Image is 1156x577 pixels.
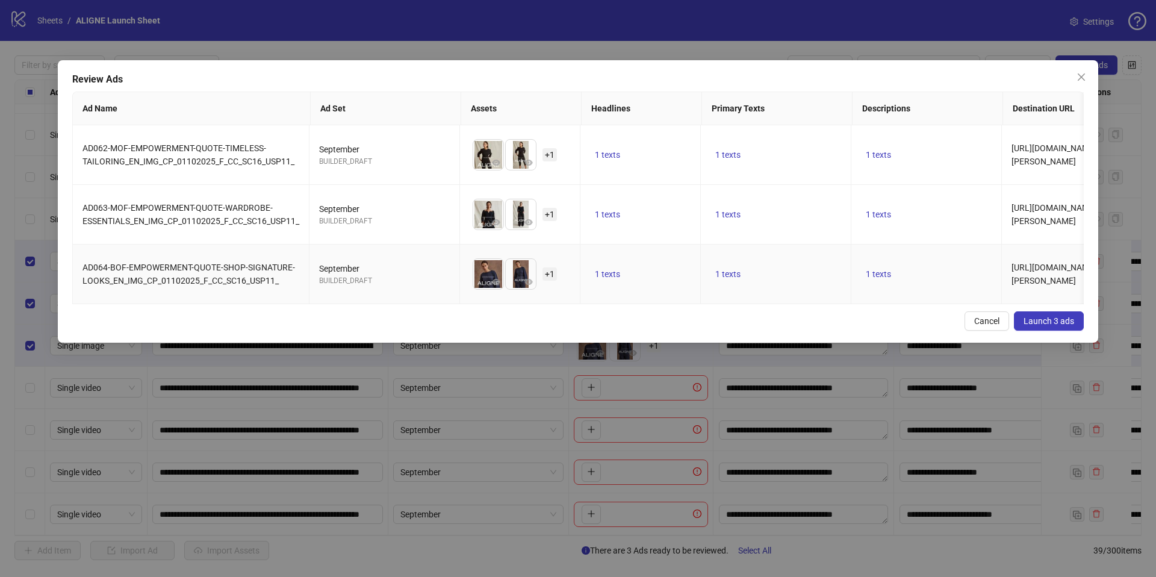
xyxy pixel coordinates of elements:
th: Assets [461,92,582,125]
div: BUILDER_DRAFT [319,156,450,167]
button: 1 texts [861,267,896,281]
button: Preview [521,275,536,289]
div: September [319,143,450,156]
span: 1 texts [715,210,741,219]
span: + 1 [542,267,557,281]
button: Preview [521,215,536,229]
span: Cancel [974,316,999,326]
button: 1 texts [861,148,896,162]
span: Launch 3 ads [1024,316,1074,326]
button: 1 texts [710,207,745,222]
img: Asset 2 [506,140,536,170]
button: 1 texts [590,207,625,222]
th: Primary Texts [702,92,853,125]
div: September [319,202,450,216]
span: AD064-BOF-EMPOWERMENT-QUOTE-SHOP-SIGNATURE-LOOKS_EN_IMG_CP_01102025_F_CC_SC16_USP11_ [82,263,295,285]
span: 1 texts [866,210,891,219]
img: Asset 2 [506,199,536,229]
button: Preview [489,155,503,170]
span: + 1 [542,148,557,161]
button: Cancel [965,311,1009,331]
span: 1 texts [715,269,741,279]
div: BUILDER_DRAFT [319,216,450,227]
button: Close [1072,67,1091,87]
div: Review Ads [72,72,1084,87]
th: Destination URL [1003,92,1143,125]
span: 1 texts [715,150,741,160]
span: 1 texts [595,269,620,279]
img: Asset 1 [473,140,503,170]
button: 1 texts [710,267,745,281]
img: Asset 1 [473,199,503,229]
div: BUILDER_DRAFT [319,275,450,287]
button: Preview [489,215,503,229]
span: [URL][DOMAIN_NAME][PERSON_NAME] [1011,263,1096,285]
button: Preview [489,275,503,289]
span: eye [524,278,533,286]
span: eye [492,278,500,286]
span: 1 texts [595,210,620,219]
span: eye [492,158,500,167]
span: [URL][DOMAIN_NAME][PERSON_NAME] [1011,143,1096,166]
th: Ad Set [311,92,461,125]
th: Ad Name [73,92,311,125]
span: close [1077,72,1086,82]
span: [URL][DOMAIN_NAME][PERSON_NAME] [1011,203,1096,226]
button: Preview [521,155,536,170]
th: Descriptions [853,92,1003,125]
span: eye [524,158,533,167]
button: 1 texts [590,148,625,162]
button: 1 texts [590,267,625,281]
span: 1 texts [595,150,620,160]
img: Asset 2 [506,259,536,289]
span: eye [492,218,500,226]
span: 1 texts [866,269,891,279]
span: 1 texts [866,150,891,160]
button: 1 texts [710,148,745,162]
button: Launch 3 ads [1014,311,1084,331]
th: Headlines [582,92,702,125]
span: AD063-MOF-EMPOWERMENT-QUOTE-WARDROBE-ESSENTIALS_EN_IMG_CP_01102025_F_CC_SC16_USP11_ [82,203,299,226]
img: Asset 1 [473,259,503,289]
span: + 1 [542,208,557,221]
button: 1 texts [861,207,896,222]
span: eye [524,218,533,226]
div: September [319,262,450,275]
span: AD062-MOF-EMPOWERMENT-QUOTE-TIMELESS-TAILORING_EN_IMG_CP_01102025_F_CC_SC16_USP11_ [82,143,294,166]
